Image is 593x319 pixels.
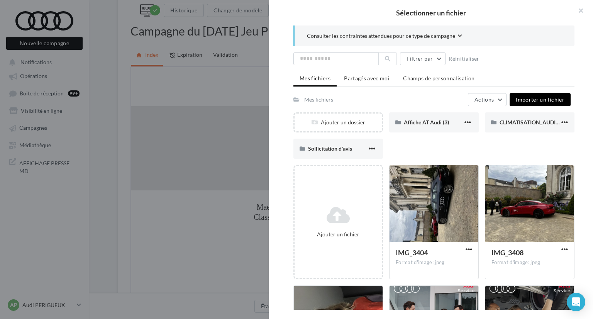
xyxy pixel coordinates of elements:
span: Importer un fichier [516,96,564,103]
label: Nom [74,237,322,245]
span: Actions [474,96,494,103]
span: IMG_3404 [396,248,428,257]
span: Maecenas sed ante pellentesque, posuere leo id [125,136,271,144]
div: Ajouter un dossier [295,119,382,126]
button: Consulter les contraintes attendues pour ce type de campagne [307,32,462,41]
button: Actions [468,93,507,106]
img: img-logo.png [164,6,232,35]
span: Mes fichiers [300,75,330,81]
img: img-full-width-THIN.png [82,43,314,115]
div: Format d'image: jpeg [491,259,568,266]
button: Importer un fichier [510,93,571,106]
label: Email * [74,310,322,318]
label: Prénom [74,273,322,282]
span: Consulter les contraintes attendues pour ce type de campagne [307,32,455,40]
span: Praesent laoreet malesuada cursus [146,156,251,164]
div: Mes fichiers [304,96,333,104]
span: Champs de personnalisation [403,75,474,81]
button: Réinitialiser [446,54,483,63]
div: Open Intercom Messenger [567,293,585,311]
div: Ajouter un fichier [298,231,379,238]
span: Affiche AT Audi (3) [404,119,449,126]
h2: Sélectionner un fichier [281,9,581,16]
span: Sollicitation d'avis [308,145,352,152]
strong: Lorem ipsum dolor sit amet ? [144,192,251,202]
div: Format d'image: jpeg [396,259,472,266]
span: IMG_3408 [491,248,524,257]
span: Partagés avec moi [344,75,390,81]
span: Class aptent taciti sociosqu litora conubia nostra. [122,146,274,154]
button: Filtrer par [400,52,446,65]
